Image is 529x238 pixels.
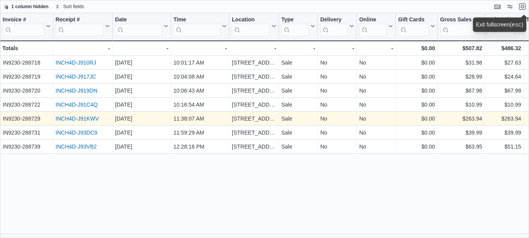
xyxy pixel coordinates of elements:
[398,16,435,36] button: Gift Cards
[3,16,44,24] div: Invoice #
[440,16,482,36] button: Gross Sales
[173,100,227,109] div: 10:16:54 AM
[3,100,51,109] div: IN9230-288722
[56,16,104,24] div: Receipt #
[115,16,162,24] div: Date
[3,72,51,81] div: IN9230-288719
[56,87,97,94] a: INCH4D-J919DN
[281,128,315,137] div: Sale
[359,86,393,95] div: No
[398,16,429,24] div: Gift Cards
[440,142,482,151] div: $63.95
[52,2,87,11] button: Sort fields
[232,58,276,67] div: [STREET_ADDRESS]
[487,114,521,123] div: $263.94
[173,16,220,36] div: Time
[487,142,521,151] div: $51.15
[281,142,315,151] div: Sale
[232,142,276,151] div: [STREET_ADDRESS]
[115,142,168,151] div: [DATE]
[115,100,168,109] div: [DATE]
[440,72,482,81] div: $28.99
[3,58,51,67] div: IN9230-288718
[440,44,482,53] div: $507.82
[173,58,227,67] div: 10:01:17 AM
[320,114,354,123] div: No
[173,128,227,137] div: 11:59:29 AM
[487,44,521,53] div: $486.32
[173,86,227,95] div: 10:06:43 AM
[359,44,393,53] div: -
[232,16,270,36] div: Location
[3,114,51,123] div: IN9230-288729
[359,16,387,36] div: Online
[56,101,98,108] a: INCH4D-J91C4Q
[173,114,227,123] div: 11:38:07 AM
[320,128,354,137] div: No
[0,2,51,11] button: 1 column hidden
[281,44,315,53] div: -
[359,142,393,151] div: No
[440,16,476,36] div: Gross Sales
[3,142,51,151] div: IN9230-288739
[281,100,315,109] div: Sale
[232,16,270,24] div: Location
[398,142,435,151] div: $0.00
[3,16,44,36] div: Invoice #
[232,128,276,137] div: [STREET_ADDRESS]
[281,58,315,67] div: Sale
[440,86,482,95] div: $67.98
[56,16,110,36] button: Receipt #
[232,114,276,123] div: [STREET_ADDRESS]
[440,128,482,137] div: $39.99
[115,16,168,36] button: Date
[115,128,168,137] div: [DATE]
[487,72,521,81] div: $24.64
[320,142,354,151] div: No
[56,115,99,122] a: INCH4D-J91KWV
[487,16,515,24] div: Subtotal
[487,128,521,137] div: $39.99
[281,16,309,24] div: Type
[56,143,97,150] a: INCH4D-J93VB2
[398,100,435,109] div: $0.00
[487,58,521,67] div: $27.63
[359,100,393,109] div: No
[359,128,393,137] div: No
[56,73,96,80] a: INCH4D-J917JC
[320,100,354,109] div: No
[487,16,521,36] button: Subtotal
[281,72,315,81] div: Sale
[281,16,315,36] button: Type
[320,16,348,36] div: Delivery
[320,44,354,53] div: -
[440,16,476,24] div: Gross Sales
[440,114,482,123] div: $263.94
[232,100,276,109] div: [STREET_ADDRESS]
[281,16,309,36] div: Type
[487,16,515,36] div: Subtotal
[232,16,276,36] button: Location
[115,72,168,81] div: [DATE]
[487,100,521,109] div: $10.99
[398,114,435,123] div: $0.00
[398,58,435,67] div: $0.00
[3,128,51,137] div: IN9230-288731
[398,128,435,137] div: $0.00
[487,86,521,95] div: $67.98
[56,129,97,136] a: INCH4D-J93DC9
[359,58,393,67] div: No
[476,21,524,29] div: Exit fullscreen ( )
[359,16,393,36] button: Online
[398,86,435,95] div: $0.00
[115,58,168,67] div: [DATE]
[320,86,354,95] div: No
[232,44,276,53] div: -
[56,59,96,66] a: INCH4D-J910RJ
[173,44,227,53] div: -
[3,86,51,95] div: IN9230-288720
[440,100,482,109] div: $10.99
[232,86,276,95] div: [STREET_ADDRESS]
[281,114,315,123] div: Sale
[398,16,429,36] div: Gift Card Sales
